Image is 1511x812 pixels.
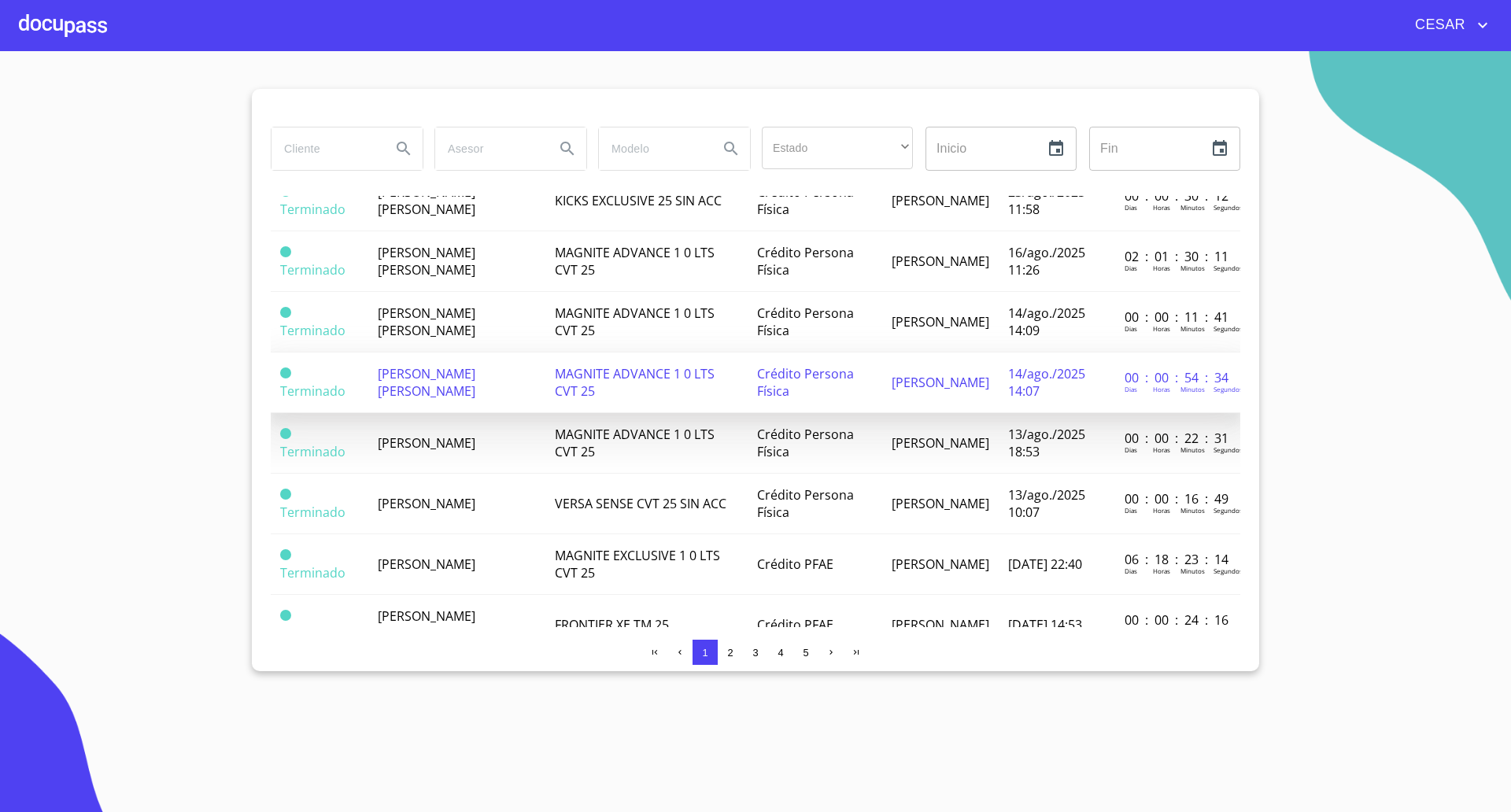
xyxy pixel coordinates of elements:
[1125,324,1137,333] p: Dias
[1125,567,1137,575] p: Dias
[555,495,726,512] span: VERSA SENSE CVT 25 SIN ACC
[1153,445,1170,454] p: Horas
[1125,490,1231,507] p: 00 : 00 : 16 : 49
[1008,365,1085,400] span: 14/ago./2025 14:07
[743,640,768,665] button: 3
[1214,203,1243,212] p: Segundos
[378,495,475,512] span: [PERSON_NAME]
[757,304,854,339] span: Crédito Persona Física
[1125,203,1137,212] p: Dias
[1214,324,1243,333] p: Segundos
[1125,187,1231,205] p: 00 : 00 : 30 : 12
[892,434,989,452] span: [PERSON_NAME]
[555,365,715,400] span: MAGNITE ADVANCE 1 0 LTS CVT 25
[1214,445,1243,454] p: Segundos
[892,555,989,573] span: [PERSON_NAME]
[1180,385,1205,393] p: Minutos
[727,647,733,659] span: 2
[555,547,720,581] span: MAGNITE EXCLUSIVE 1 0 LTS CVT 25
[1125,369,1231,386] p: 00 : 00 : 54 : 34
[1125,264,1137,272] p: Dias
[378,434,475,452] span: [PERSON_NAME]
[752,647,758,659] span: 3
[1008,183,1085,218] span: 23/ago./2025 11:58
[757,183,854,218] span: Crédito Persona Física
[549,130,586,168] button: Search
[385,130,423,168] button: Search
[1153,203,1170,212] p: Horas
[1125,445,1137,454] p: Dias
[272,127,379,170] input: search
[555,192,722,209] span: KICKS EXCLUSIVE 25 SIN ACC
[1125,551,1231,568] p: 06 : 18 : 23 : 14
[280,367,291,378] span: Terminado
[1008,616,1082,633] span: [DATE] 14:53
[1125,430,1231,447] p: 00 : 00 : 22 : 31
[762,127,913,169] div: ​
[712,130,750,168] button: Search
[280,322,345,339] span: Terminado
[892,192,989,209] span: [PERSON_NAME]
[1214,506,1243,515] p: Segundos
[803,647,808,659] span: 5
[280,549,291,560] span: Terminado
[1153,385,1170,393] p: Horas
[1153,324,1170,333] p: Horas
[1008,486,1085,521] span: 13/ago./2025 10:07
[280,201,345,218] span: Terminado
[1180,203,1205,212] p: Minutos
[280,382,345,400] span: Terminado
[1214,567,1243,575] p: Segundos
[1008,555,1082,573] span: [DATE] 22:40
[757,244,854,279] span: Crédito Persona Física
[555,616,669,633] span: FRONTIER XE TM 25
[435,127,542,170] input: search
[280,261,345,279] span: Terminado
[555,426,715,460] span: MAGNITE ADVANCE 1 0 LTS CVT 25
[892,374,989,391] span: [PERSON_NAME]
[378,365,475,400] span: [PERSON_NAME] [PERSON_NAME]
[1153,567,1170,575] p: Horas
[768,640,793,665] button: 4
[378,183,475,218] span: [PERSON_NAME] [PERSON_NAME]
[778,647,783,659] span: 4
[378,607,475,642] span: [PERSON_NAME] [PERSON_NAME]
[1008,304,1085,339] span: 14/ago./2025 14:09
[280,428,291,439] span: Terminado
[378,244,475,279] span: [PERSON_NAME] [PERSON_NAME]
[555,304,715,339] span: MAGNITE ADVANCE 1 0 LTS CVT 25
[280,625,345,642] span: Terminado
[1125,248,1231,265] p: 02 : 01 : 30 : 11
[1403,13,1492,38] button: account of current user
[892,495,989,512] span: [PERSON_NAME]
[280,246,291,257] span: Terminado
[1125,611,1231,629] p: 00 : 00 : 24 : 16
[702,647,707,659] span: 1
[757,486,854,521] span: Crédito Persona Física
[555,244,715,279] span: MAGNITE ADVANCE 1 0 LTS CVT 25
[280,443,345,460] span: Terminado
[757,616,833,633] span: Crédito PFAE
[1125,308,1231,326] p: 00 : 00 : 11 : 41
[280,504,345,521] span: Terminado
[378,555,475,573] span: [PERSON_NAME]
[892,616,989,633] span: [PERSON_NAME]
[599,127,706,170] input: search
[1403,13,1473,38] span: CESAR
[1180,506,1205,515] p: Minutos
[378,304,475,339] span: [PERSON_NAME] [PERSON_NAME]
[280,610,291,621] span: Terminado
[1180,567,1205,575] p: Minutos
[793,640,818,665] button: 5
[693,640,718,665] button: 1
[1214,385,1243,393] p: Segundos
[892,253,989,270] span: [PERSON_NAME]
[718,640,743,665] button: 2
[1214,264,1243,272] p: Segundos
[1125,506,1137,515] p: Dias
[280,307,291,318] span: Terminado
[280,489,291,500] span: Terminado
[1153,506,1170,515] p: Horas
[1125,385,1137,393] p: Dias
[1180,445,1205,454] p: Minutos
